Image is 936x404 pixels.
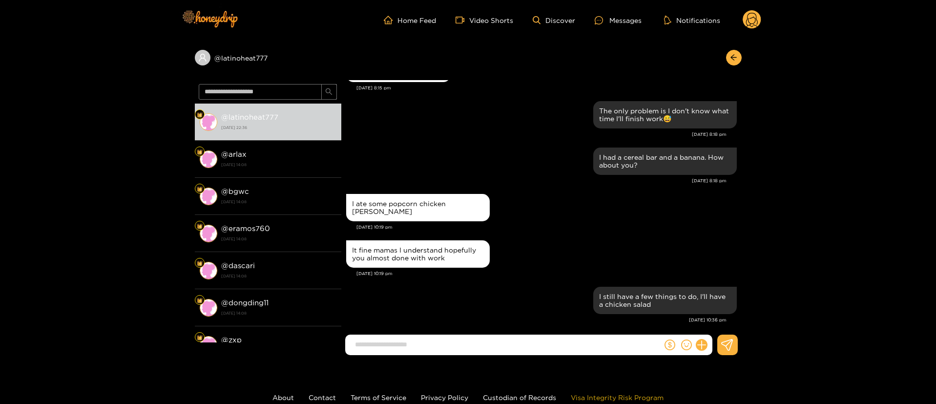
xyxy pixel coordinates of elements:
[456,16,513,24] a: Video Shorts
[421,394,468,401] a: Privacy Policy
[321,84,337,100] button: search
[663,338,677,352] button: dollar
[351,394,406,401] a: Terms of Service
[346,240,490,268] div: Sep. 21, 10:19 pm
[221,150,247,158] strong: @ arlax
[221,234,336,243] strong: [DATE] 14:08
[221,160,336,169] strong: [DATE] 14:08
[346,194,490,221] div: Sep. 21, 10:19 pm
[221,197,336,206] strong: [DATE] 14:08
[197,186,203,192] img: Fan Level
[195,50,341,65] div: @latinoheat777
[599,153,731,169] div: I had a cereal bar and a banana. How about you?
[533,16,575,24] a: Discover
[356,224,737,231] div: [DATE] 10:19 pm
[197,260,203,266] img: Fan Level
[200,150,217,168] img: conversation
[593,101,737,128] div: Sep. 21, 8:18 pm
[599,293,731,308] div: I still have a few things to do, I'll have a chicken salad
[200,336,217,354] img: conversation
[599,107,731,123] div: The only problem is I don't know what time I'll finish work😅
[384,16,436,24] a: Home Feed
[221,187,249,195] strong: @ bgwc
[198,53,207,62] span: user
[730,54,737,62] span: arrow-left
[200,299,217,317] img: conversation
[593,287,737,314] div: Sep. 21, 10:36 pm
[197,149,203,155] img: Fan Level
[221,261,255,270] strong: @ dascari
[200,113,217,131] img: conversation
[197,335,203,340] img: Fan Level
[221,309,336,318] strong: [DATE] 14:08
[346,177,727,184] div: [DATE] 8:18 pm
[221,224,270,233] strong: @ eramos760
[200,188,217,205] img: conversation
[665,340,675,350] span: dollar
[272,394,294,401] a: About
[325,88,333,96] span: search
[661,15,723,25] button: Notifications
[384,16,397,24] span: home
[483,394,556,401] a: Custodian of Records
[593,148,737,175] div: Sep. 21, 8:18 pm
[197,223,203,229] img: Fan Level
[352,200,484,215] div: I ate some popcorn chicken [PERSON_NAME]
[346,131,727,138] div: [DATE] 8:18 pm
[356,270,737,277] div: [DATE] 10:19 pm
[221,113,278,121] strong: @ latinoheat777
[200,262,217,279] img: conversation
[595,15,642,26] div: Messages
[726,50,742,65] button: arrow-left
[197,112,203,118] img: Fan Level
[221,123,336,132] strong: [DATE] 22:36
[200,225,217,242] img: conversation
[456,16,469,24] span: video-camera
[352,246,484,262] div: It fine mamas I understand hopefully you almost done with work
[221,272,336,280] strong: [DATE] 14:08
[197,298,203,303] img: Fan Level
[221,336,242,344] strong: @ zxp
[571,394,664,401] a: Visa Integrity Risk Program
[346,317,727,323] div: [DATE] 10:36 pm
[681,340,692,350] span: smile
[221,298,269,307] strong: @ dongding11
[309,394,336,401] a: Contact
[356,85,737,91] div: [DATE] 8:15 pm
